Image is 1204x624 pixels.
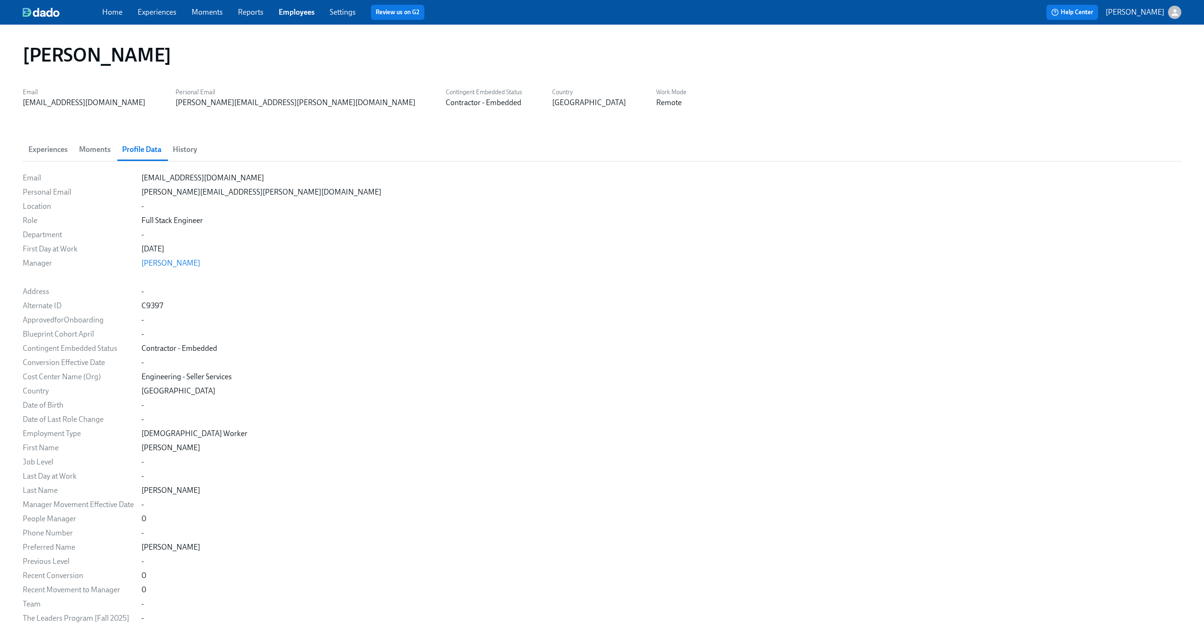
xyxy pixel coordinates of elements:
[141,259,200,267] a: [PERSON_NAME]
[79,143,111,156] span: Moments
[23,87,145,98] label: Email
[23,599,134,609] div: Team
[1046,5,1098,20] button: Help Center
[141,428,247,439] div: [DEMOGRAPHIC_DATA] Worker
[23,244,134,254] div: First Day at Work
[23,499,134,510] div: Manager Movement Effective Date
[141,556,144,567] div: -
[141,215,203,226] div: Full Stack Engineer
[141,414,144,425] div: -
[141,571,146,581] div: 0
[23,372,134,382] div: Cost Center Name (Org)
[446,87,522,98] label: Contingent Embedded Status
[141,443,200,453] div: [PERSON_NAME]
[28,143,68,156] span: Experiences
[141,386,215,396] div: [GEOGRAPHIC_DATA]
[141,471,144,481] div: -
[552,98,626,108] div: [GEOGRAPHIC_DATA]
[1051,8,1093,17] span: Help Center
[279,8,315,17] a: Employees
[141,400,144,410] div: -
[23,528,134,538] div: Phone Number
[141,315,144,325] div: -
[23,457,134,467] div: Job Level
[141,457,144,467] div: -
[23,585,134,595] div: Recent Movement to Manager
[176,98,415,108] div: [PERSON_NAME][EMAIL_ADDRESS][PERSON_NAME][DOMAIN_NAME]
[141,514,146,524] div: 0
[238,8,264,17] a: Reports
[23,230,134,240] div: Department
[23,556,134,567] div: Previous Level
[141,613,144,624] div: -
[23,400,134,410] div: Date of Birth
[23,514,134,524] div: People Manager
[23,173,134,183] div: Email
[141,542,200,553] div: [PERSON_NAME]
[656,87,686,98] label: Work Mode
[141,599,144,609] div: -
[141,230,144,240] div: -
[446,98,521,108] div: Contractor - Embedded
[23,571,134,581] div: Recent Conversion
[23,301,134,311] div: Alternate ID
[173,143,197,156] span: History
[122,143,161,156] span: Profile Data
[23,414,134,425] div: Date of Last Role Change
[330,8,356,17] a: Settings
[1106,7,1164,18] p: [PERSON_NAME]
[141,485,200,496] div: [PERSON_NAME]
[376,8,420,17] a: Review us on G2
[23,201,134,212] div: Location
[141,286,144,297] div: -
[23,215,134,226] div: Role
[23,343,134,354] div: Contingent Embedded Status
[138,8,176,17] a: Experiences
[1106,6,1181,19] button: [PERSON_NAME]
[23,542,134,553] div: Preferred Name
[23,329,134,339] div: Blueprint Cohort April
[192,8,223,17] a: Moments
[141,343,217,354] div: Contractor - Embedded
[141,372,232,382] div: Engineering - Seller Services
[176,87,415,98] label: Personal Email
[23,8,60,17] img: dado
[141,499,144,510] div: -
[23,443,134,453] div: First Name
[141,272,1181,283] div: ​
[23,286,134,297] div: Address
[23,258,134,268] div: Manager
[23,428,134,439] div: Employment Type
[141,329,144,339] div: -
[23,98,145,108] div: [EMAIL_ADDRESS][DOMAIN_NAME]
[23,315,134,325] div: ApprovedforOnboarding
[23,44,171,66] h1: [PERSON_NAME]
[141,585,146,595] div: 0
[141,528,144,538] div: -
[23,187,134,197] div: Personal Email
[371,5,424,20] button: Review us on G2
[23,8,102,17] a: dado
[141,187,381,197] div: [PERSON_NAME][EMAIL_ADDRESS][PERSON_NAME][DOMAIN_NAME]
[23,471,134,481] div: Last Day at Work
[23,485,134,496] div: Last Name
[141,244,164,254] div: [DATE]
[23,613,134,624] div: The Leaders Program [Fall 2025]
[141,201,144,212] div: -
[552,87,626,98] label: Country
[141,173,264,183] div: [EMAIL_ADDRESS][DOMAIN_NAME]
[141,357,144,368] div: -
[102,8,123,17] a: Home
[23,357,134,368] div: Conversion Effective Date
[656,98,682,108] div: Remote
[141,301,163,311] div: C9397
[23,386,134,396] div: Country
